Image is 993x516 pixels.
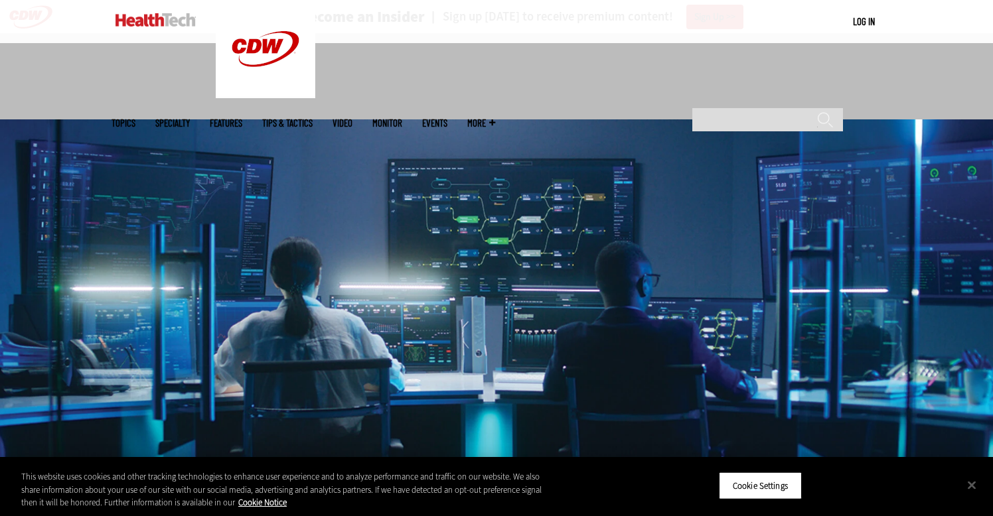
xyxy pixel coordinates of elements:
span: Topics [112,118,135,128]
a: More information about your privacy [238,497,287,508]
a: Features [210,118,242,128]
button: Cookie Settings [719,472,802,499]
a: Video [333,118,352,128]
button: Close [957,470,986,499]
span: More [467,118,495,128]
a: CDW [216,88,315,101]
img: Home [115,13,196,27]
div: User menu [853,15,875,29]
a: Log in [853,15,875,27]
div: This website uses cookies and other tracking technologies to enhance user experience and to analy... [21,470,546,509]
a: MonITor [372,118,402,128]
a: Events [422,118,447,128]
span: Specialty [155,118,190,128]
a: Tips & Tactics [262,118,313,128]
